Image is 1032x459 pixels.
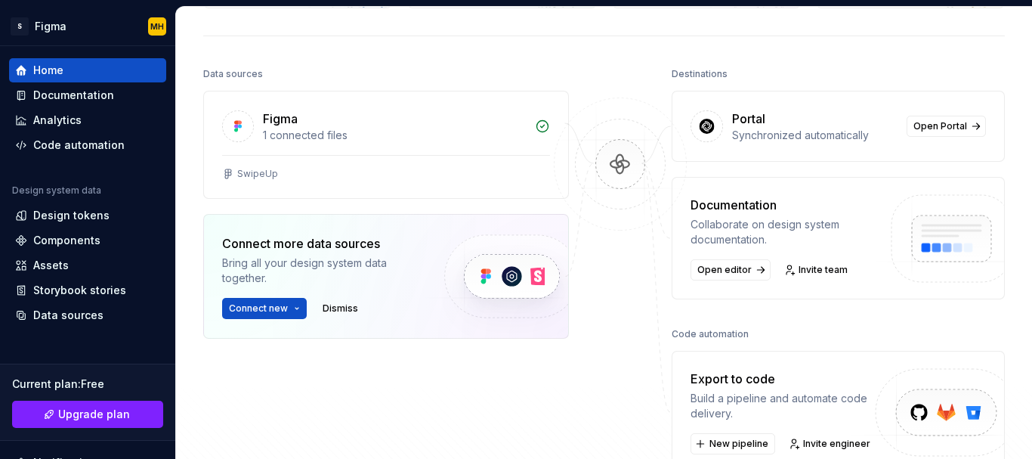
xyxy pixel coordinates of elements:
[12,185,101,197] div: Design system data
[33,258,69,273] div: Assets
[913,120,967,132] span: Open Portal
[780,259,854,281] a: Invite team
[237,168,278,180] div: SwipeUp
[691,196,877,214] div: Documentation
[732,110,765,128] div: Portal
[691,370,877,388] div: Export to code
[9,58,166,82] a: Home
[691,259,771,281] a: Open editor
[203,64,263,85] div: Data sources
[33,63,63,78] div: Home
[9,108,166,132] a: Analytics
[222,256,419,286] div: Bring all your design system data together.
[58,407,130,422] span: Upgrade plan
[697,264,752,276] span: Open editor
[9,83,166,107] a: Documentation
[9,278,166,302] a: Storybook stories
[12,377,163,392] div: Current plan : Free
[9,133,166,157] a: Code automation
[33,113,82,128] div: Analytics
[150,20,164,33] div: MH
[33,283,126,298] div: Storybook stories
[691,433,775,454] button: New pipeline
[691,217,877,247] div: Collaborate on design system documentation.
[672,324,749,345] div: Code automation
[35,19,66,34] div: Figma
[799,264,848,276] span: Invite team
[732,128,898,143] div: Synchronized automatically
[33,233,100,248] div: Components
[229,302,288,315] span: Connect new
[263,110,298,128] div: Figma
[33,138,125,153] div: Code automation
[691,391,877,421] div: Build a pipeline and automate code delivery.
[907,116,986,137] a: Open Portal
[803,438,870,450] span: Invite engineer
[222,298,307,319] button: Connect new
[33,308,104,323] div: Data sources
[709,438,768,450] span: New pipeline
[33,208,110,223] div: Design tokens
[11,17,29,36] div: S
[203,91,569,199] a: Figma1 connected filesSwipeUp
[33,88,114,103] div: Documentation
[9,303,166,327] a: Data sources
[672,64,728,85] div: Destinations
[9,253,166,278] a: Assets
[9,203,166,228] a: Design tokens
[263,128,526,143] div: 1 connected files
[3,10,172,42] button: SFigmaMH
[316,298,365,319] button: Dismiss
[784,433,877,454] a: Invite engineer
[12,401,163,428] a: Upgrade plan
[323,302,358,315] span: Dismiss
[9,228,166,253] a: Components
[222,234,419,253] div: Connect more data sources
